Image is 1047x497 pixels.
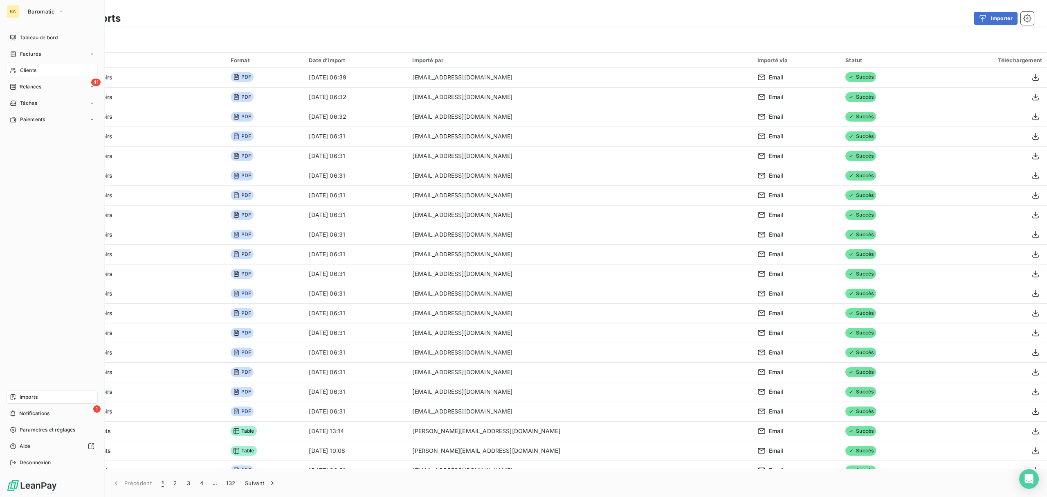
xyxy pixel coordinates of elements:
[769,73,784,81] span: Email
[231,328,254,338] span: PDF
[20,99,37,107] span: Tâches
[304,284,407,303] td: [DATE] 06:31
[231,210,254,220] span: PDF
[845,131,876,141] span: Succès
[845,269,876,279] span: Succès
[231,72,254,82] span: PDF
[182,474,195,492] button: 3
[845,151,876,161] span: Succès
[304,185,407,205] td: [DATE] 06:31
[231,348,254,357] span: PDF
[208,477,221,490] span: …
[304,402,407,421] td: [DATE] 06:31
[845,92,876,102] span: Succès
[769,407,784,416] span: Email
[7,440,98,453] a: Aide
[304,362,407,382] td: [DATE] 06:31
[107,474,157,492] button: Précédent
[407,166,752,185] td: [EMAIL_ADDRESS][DOMAIN_NAME]
[407,264,752,284] td: [EMAIL_ADDRESS][DOMAIN_NAME]
[845,230,876,239] span: Succès
[407,146,752,166] td: [EMAIL_ADDRESS][DOMAIN_NAME]
[231,426,257,436] span: Table
[845,112,876,122] span: Succès
[769,132,784,140] span: Email
[845,465,876,475] span: Succès
[769,447,784,455] span: Email
[769,250,784,258] span: Email
[407,362,752,382] td: [EMAIL_ADDRESS][DOMAIN_NAME]
[769,152,784,160] span: Email
[28,8,55,15] span: Baromatic
[231,407,254,416] span: PDF
[407,107,752,127] td: [EMAIL_ADDRESS][DOMAIN_NAME]
[231,131,254,141] span: PDF
[407,284,752,303] td: [EMAIL_ADDRESS][DOMAIN_NAME]
[407,343,752,362] td: [EMAIL_ADDRESS][DOMAIN_NAME]
[769,309,784,317] span: Email
[93,405,101,413] span: 1
[304,205,407,225] td: [DATE] 06:31
[231,190,254,200] span: PDF
[231,465,254,475] span: PDF
[407,225,752,244] td: [EMAIL_ADDRESS][DOMAIN_NAME]
[20,116,45,123] span: Paiements
[195,474,208,492] button: 4
[20,393,38,401] span: Imports
[20,426,75,434] span: Paramètres et réglages
[769,113,784,121] span: Email
[20,443,31,450] span: Aide
[1019,469,1039,489] div: Open Intercom Messenger
[845,72,876,82] span: Succès
[231,57,299,63] div: Format
[845,308,876,318] span: Succès
[845,328,876,338] span: Succès
[407,421,752,441] td: [PERSON_NAME][EMAIL_ADDRESS][DOMAIN_NAME]
[169,474,182,492] button: 2
[769,427,784,435] span: Email
[7,5,20,18] div: BA
[407,244,752,264] td: [EMAIL_ADDRESS][DOMAIN_NAME]
[231,112,254,122] span: PDF
[91,79,101,86] span: 41
[412,57,747,63] div: Importé par
[407,87,752,107] td: [EMAIL_ADDRESS][DOMAIN_NAME]
[304,343,407,362] td: [DATE] 06:31
[845,210,876,220] span: Succès
[407,382,752,402] td: [EMAIL_ADDRESS][DOMAIN_NAME]
[407,441,752,461] td: [PERSON_NAME][EMAIL_ADDRESS][DOMAIN_NAME]
[304,303,407,323] td: [DATE] 06:31
[845,289,876,298] span: Succès
[231,249,254,259] span: PDF
[407,127,752,146] td: [EMAIL_ADDRESS][DOMAIN_NAME]
[231,387,254,397] span: PDF
[231,367,254,377] span: PDF
[974,12,1018,25] button: Importer
[20,67,36,74] span: Clients
[769,329,784,337] span: Email
[769,191,784,199] span: Email
[407,185,752,205] td: [EMAIL_ADDRESS][DOMAIN_NAME]
[20,459,51,466] span: Déconnexion
[769,270,784,278] span: Email
[304,244,407,264] td: [DATE] 06:31
[845,171,876,181] span: Succès
[304,323,407,343] td: [DATE] 06:31
[304,68,407,87] td: [DATE] 06:39
[769,348,784,357] span: Email
[20,83,41,90] span: Relances
[845,387,876,397] span: Succès
[769,368,784,376] span: Email
[231,151,254,161] span: PDF
[231,446,257,456] span: Table
[221,474,240,492] button: 132
[769,466,784,474] span: Email
[769,93,784,101] span: Email
[240,474,281,492] button: Suivant
[304,382,407,402] td: [DATE] 06:31
[769,388,784,396] span: Email
[407,402,752,421] td: [EMAIL_ADDRESS][DOMAIN_NAME]
[934,57,1042,63] div: Téléchargement
[407,68,752,87] td: [EMAIL_ADDRESS][DOMAIN_NAME]
[304,146,407,166] td: [DATE] 06:31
